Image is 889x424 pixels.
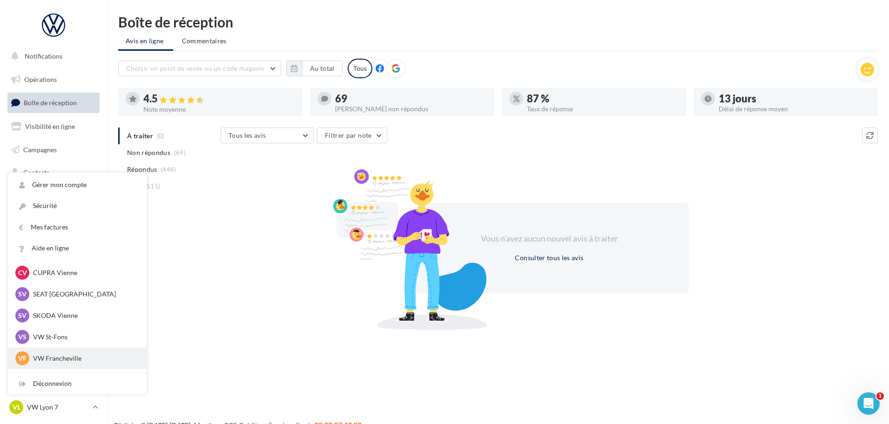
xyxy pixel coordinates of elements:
span: 1 [876,392,884,400]
a: VL VW Lyon 7 [7,398,100,416]
div: Vous n'avez aucun nouvel avis à traiter [469,233,629,245]
div: [PERSON_NAME] non répondus [335,106,487,112]
div: Déconnexion [8,373,147,394]
button: Tous les avis [221,128,314,143]
span: Opérations [24,75,57,83]
span: SV [18,311,27,320]
p: VW St-Fons [33,332,135,342]
span: Répondus [127,165,157,174]
a: Sécurité [8,195,147,216]
button: Au total [286,61,343,76]
div: Tous [348,59,372,78]
div: Boîte de réception [118,15,878,29]
span: SV [18,289,27,299]
span: (515) [145,182,161,190]
button: Au total [302,61,343,76]
span: Choisir un point de vente ou un code magasin [126,64,264,72]
div: Taux de réponse [527,106,679,112]
span: Campagnes [23,145,57,153]
a: Visibilité en ligne [6,117,101,136]
span: Contacts [23,168,49,176]
span: VS [18,332,27,342]
button: Choisir un point de vente ou un code magasin [118,61,281,76]
div: 4.5 [143,94,295,104]
a: Campagnes [6,140,101,160]
p: SKODA Vienne [33,311,135,320]
p: SEAT [GEOGRAPHIC_DATA] [33,289,135,299]
div: 69 [335,94,487,104]
a: PLV et print personnalisable [6,232,101,260]
span: Non répondus [127,148,170,157]
a: Opérations [6,70,101,89]
span: (446) [161,166,176,173]
span: Tous les avis [229,131,266,139]
span: CV [18,268,27,277]
span: Commentaires [182,37,227,45]
a: Médiathèque [6,186,101,206]
a: Mes factures [8,217,147,238]
button: Notifications [6,47,98,66]
span: Boîte de réception [24,99,77,107]
p: CUPRA Vienne [33,268,135,277]
div: 87 % [527,94,679,104]
button: Filtrer par note [317,128,387,143]
p: VW Lyon 7 [27,403,89,412]
span: VL [13,403,20,412]
span: Visibilité en ligne [25,122,75,130]
a: Contacts [6,163,101,182]
a: Boîte de réception [6,93,101,113]
span: (69) [174,149,186,156]
a: Calendrier [6,209,101,229]
iframe: Intercom live chat [857,392,880,415]
div: Note moyenne [143,106,295,113]
p: VW Francheville [33,354,135,363]
div: 13 jours [719,94,870,104]
span: VF [18,354,27,363]
a: Gérer mon compte [8,175,147,195]
a: Campagnes DataOnDemand [6,263,101,291]
span: Notifications [25,52,62,60]
div: Délai de réponse moyen [719,106,870,112]
button: Consulter tous les avis [511,252,587,263]
a: Aide en ligne [8,238,147,259]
